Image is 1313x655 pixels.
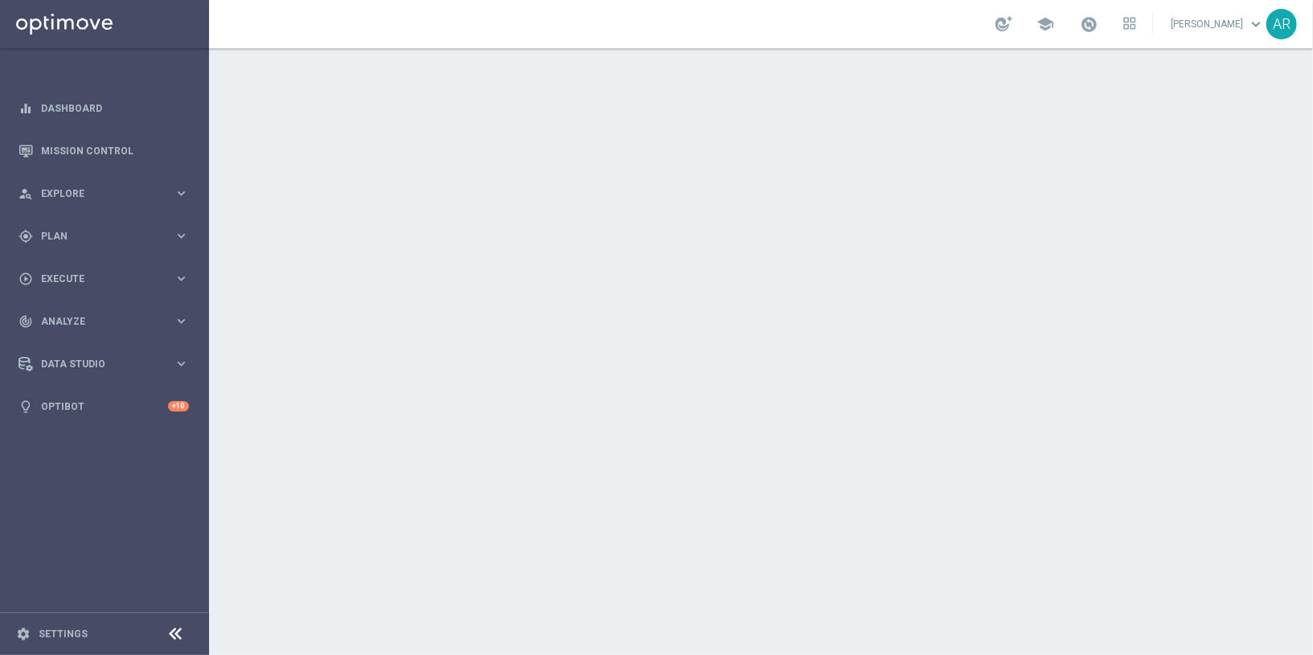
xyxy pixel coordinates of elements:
i: gps_fixed [18,229,33,244]
a: [PERSON_NAME]keyboard_arrow_down [1169,12,1266,36]
div: AR [1266,9,1297,39]
span: Plan [41,231,174,241]
div: Analyze [18,314,174,329]
a: Mission Control [41,129,189,172]
div: Dashboard [18,87,189,129]
span: Explore [41,189,174,199]
i: settings [16,627,31,641]
button: gps_fixed Plan keyboard_arrow_right [18,230,190,243]
button: Data Studio keyboard_arrow_right [18,358,190,370]
span: Execute [41,274,174,284]
span: keyboard_arrow_down [1247,15,1265,33]
div: Optibot [18,385,189,428]
i: keyboard_arrow_right [174,228,189,244]
button: lightbulb Optibot +10 [18,400,190,413]
div: Data Studio [18,357,174,371]
span: Data Studio [41,359,174,369]
div: +10 [168,401,189,411]
i: play_circle_outline [18,272,33,286]
div: Mission Control [18,129,189,172]
div: Plan [18,229,174,244]
a: Optibot [41,385,168,428]
button: person_search Explore keyboard_arrow_right [18,187,190,200]
span: Analyze [41,317,174,326]
div: Execute [18,272,174,286]
button: play_circle_outline Execute keyboard_arrow_right [18,272,190,285]
a: Dashboard [41,87,189,129]
a: Settings [39,629,88,639]
button: track_changes Analyze keyboard_arrow_right [18,315,190,328]
i: lightbulb [18,399,33,414]
i: track_changes [18,314,33,329]
i: keyboard_arrow_right [174,271,189,286]
span: school [1036,15,1054,33]
div: Explore [18,186,174,201]
button: equalizer Dashboard [18,102,190,115]
i: person_search [18,186,33,201]
i: keyboard_arrow_right [174,356,189,371]
button: Mission Control [18,145,190,158]
i: keyboard_arrow_right [174,186,189,201]
i: keyboard_arrow_right [174,313,189,329]
i: equalizer [18,101,33,116]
